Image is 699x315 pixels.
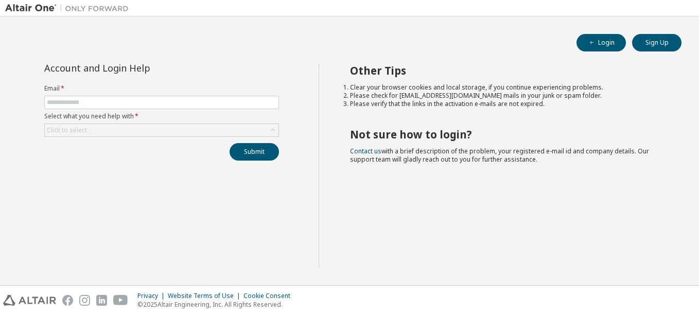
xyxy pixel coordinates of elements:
[230,143,279,161] button: Submit
[168,292,243,300] div: Website Terms of Use
[44,64,232,72] div: Account and Login Help
[113,295,128,306] img: youtube.svg
[350,147,649,164] span: with a brief description of the problem, your registered e-mail id and company details. Our suppo...
[3,295,56,306] img: altair_logo.svg
[45,124,278,136] div: Click to select
[350,92,663,100] li: Please check for [EMAIL_ADDRESS][DOMAIN_NAME] mails in your junk or spam folder.
[350,83,663,92] li: Clear your browser cookies and local storage, if you continue experiencing problems.
[47,126,87,134] div: Click to select
[62,295,73,306] img: facebook.svg
[576,34,626,51] button: Login
[44,112,279,120] label: Select what you need help with
[350,64,663,77] h2: Other Tips
[137,292,168,300] div: Privacy
[79,295,90,306] img: instagram.svg
[137,300,296,309] p: © 2025 Altair Engineering, Inc. All Rights Reserved.
[5,3,134,13] img: Altair One
[96,295,107,306] img: linkedin.svg
[243,292,296,300] div: Cookie Consent
[44,84,279,93] label: Email
[350,100,663,108] li: Please verify that the links in the activation e-mails are not expired.
[632,34,681,51] button: Sign Up
[350,147,381,155] a: Contact us
[350,128,663,141] h2: Not sure how to login?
